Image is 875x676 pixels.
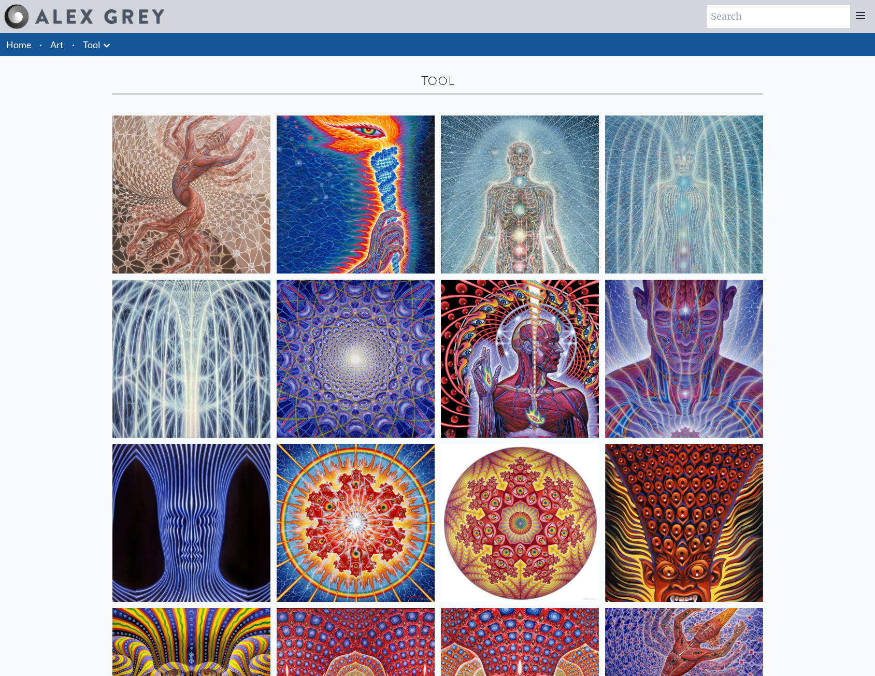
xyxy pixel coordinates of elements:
li: · [68,33,79,56]
img: Mystic Eye, 2018, Alex Grey [605,280,763,438]
a: Tool [83,37,101,52]
a: Art [50,37,64,52]
li: · [35,33,46,56]
input: Search [707,5,850,28]
div: Tool [112,73,763,89]
a: Home [6,39,31,50]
